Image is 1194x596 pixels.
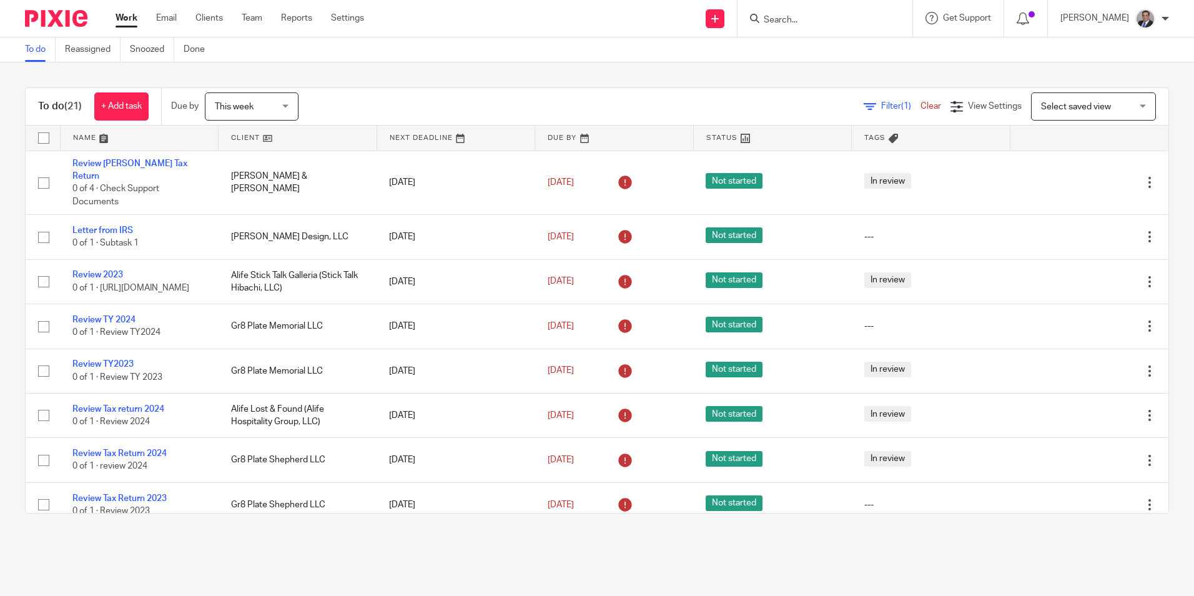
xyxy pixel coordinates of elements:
[219,393,377,437] td: Alife Lost & Found (Alife Hospitality Group, LLC)
[72,159,187,181] a: Review [PERSON_NAME] Tax Return
[706,406,762,422] span: Not started
[864,451,911,467] span: In review
[377,304,535,349] td: [DATE]
[219,482,377,527] td: Gr8 Plate Shepherd LLC
[864,362,911,377] span: In review
[72,184,159,206] span: 0 of 4 · Check Support Documents
[72,271,123,279] a: Review 2023
[64,101,82,111] span: (21)
[130,37,174,62] a: Snoozed
[377,349,535,393] td: [DATE]
[548,500,574,509] span: [DATE]
[864,406,911,422] span: In review
[219,215,377,259] td: [PERSON_NAME] Design, LLC
[706,495,762,511] span: Not started
[72,328,160,337] span: 0 of 1 · Review TY2024
[548,322,574,330] span: [DATE]
[706,173,762,189] span: Not started
[377,482,535,527] td: [DATE]
[706,362,762,377] span: Not started
[548,277,574,286] span: [DATE]
[1041,102,1111,111] span: Select saved view
[968,102,1022,111] span: View Settings
[171,100,199,112] p: Due by
[548,232,574,241] span: [DATE]
[219,438,377,482] td: Gr8 Plate Shepherd LLC
[215,102,254,111] span: This week
[548,178,574,187] span: [DATE]
[72,239,139,248] span: 0 of 1 · Subtask 1
[706,451,762,467] span: Not started
[219,349,377,393] td: Gr8 Plate Memorial LLC
[72,462,147,471] span: 0 of 1 · review 2024
[72,373,162,382] span: 0 of 1 · Review TY 2023
[65,37,121,62] a: Reassigned
[72,360,134,369] a: Review TY2023
[706,317,762,332] span: Not started
[94,92,149,121] a: + Add task
[548,367,574,375] span: [DATE]
[72,284,189,292] span: 0 of 1 · [URL][DOMAIN_NAME]
[548,455,574,464] span: [DATE]
[72,315,136,324] a: Review TY 2024
[156,12,177,24] a: Email
[864,272,911,288] span: In review
[72,405,164,414] a: Review Tax return 2024
[72,507,150,515] span: 0 of 1 · Review 2023
[219,151,377,215] td: [PERSON_NAME] & [PERSON_NAME]
[920,102,941,111] a: Clear
[377,215,535,259] td: [DATE]
[1135,9,1155,29] img: thumbnail_IMG_0720.jpg
[377,259,535,304] td: [DATE]
[1060,12,1129,24] p: [PERSON_NAME]
[762,15,875,26] input: Search
[25,37,56,62] a: To do
[116,12,137,24] a: Work
[864,134,886,141] span: Tags
[943,14,991,22] span: Get Support
[72,494,167,503] a: Review Tax Return 2023
[377,438,535,482] td: [DATE]
[706,272,762,288] span: Not started
[548,411,574,420] span: [DATE]
[377,393,535,437] td: [DATE]
[281,12,312,24] a: Reports
[72,417,150,426] span: 0 of 1 · Review 2024
[72,226,133,235] a: Letter from IRS
[184,37,214,62] a: Done
[706,227,762,243] span: Not started
[72,449,167,458] a: Review Tax Return 2024
[219,304,377,349] td: Gr8 Plate Memorial LLC
[242,12,262,24] a: Team
[331,12,364,24] a: Settings
[864,231,998,243] div: ---
[38,100,82,113] h1: To do
[864,173,911,189] span: In review
[25,10,87,27] img: Pixie
[219,259,377,304] td: Alife Stick Talk Galleria (Stick Talk Hibachi, LLC)
[377,151,535,215] td: [DATE]
[901,102,911,111] span: (1)
[881,102,920,111] span: Filter
[864,499,998,511] div: ---
[864,320,998,332] div: ---
[195,12,223,24] a: Clients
